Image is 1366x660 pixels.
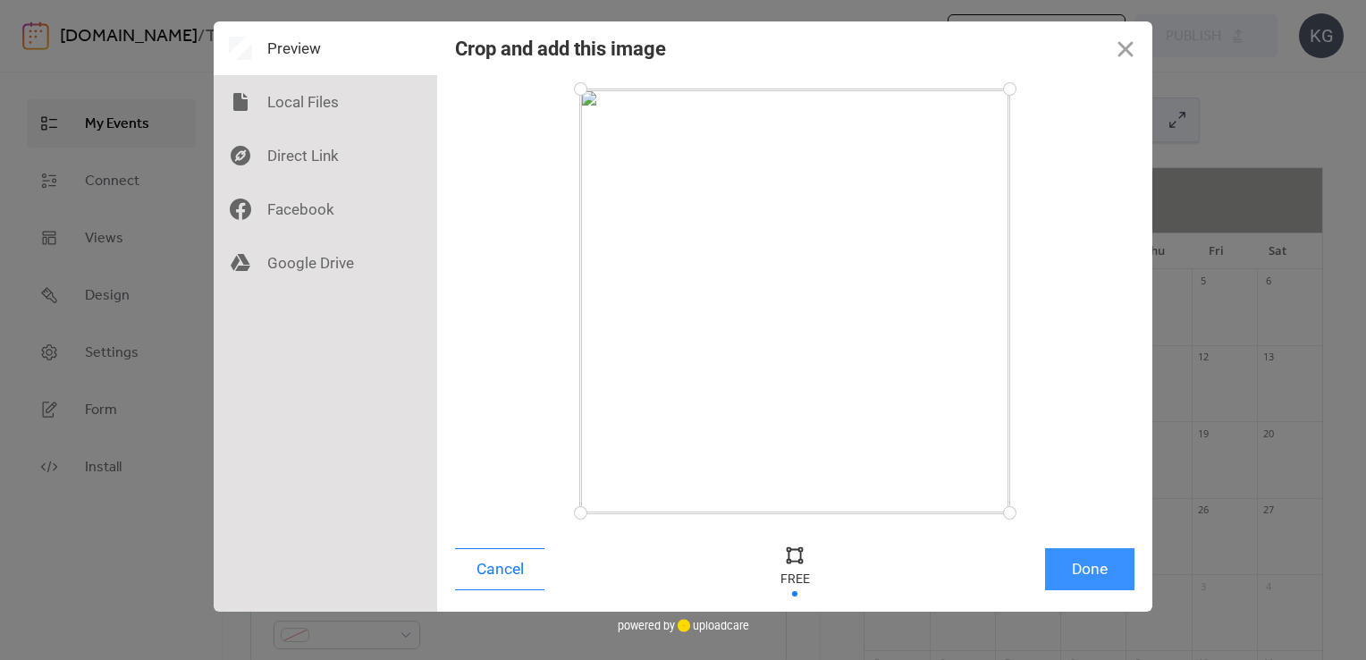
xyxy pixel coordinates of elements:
div: Direct Link [214,129,437,182]
div: Local Files [214,75,437,129]
button: Done [1045,548,1134,590]
button: Close [1099,21,1152,75]
div: powered by [618,612,749,639]
button: Cancel [455,548,544,590]
div: Crop and add this image [455,38,666,60]
a: uploadcare [675,619,749,632]
div: Google Drive [214,236,437,290]
div: Facebook [214,182,437,236]
div: Preview [214,21,437,75]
